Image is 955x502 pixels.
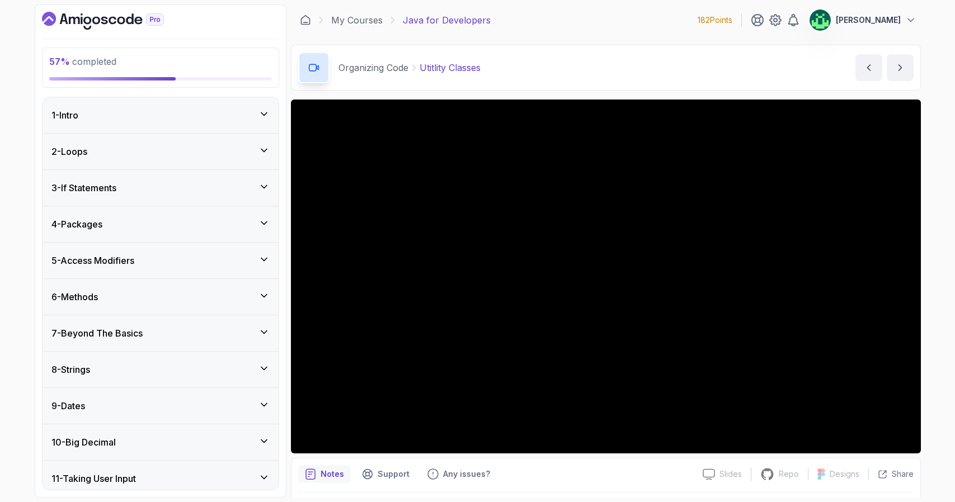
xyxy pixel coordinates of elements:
button: previous content [855,54,882,81]
h3: 3 - If Statements [51,181,116,195]
iframe: chat widget [908,457,944,491]
h3: 11 - Taking User Input [51,472,136,485]
h3: 8 - Strings [51,363,90,376]
p: Slides [719,468,742,480]
iframe: 8 - Utitlity Classes [291,100,921,453]
p: Utitlity Classes [420,61,481,74]
button: Feedback button [421,465,497,483]
h3: 9 - Dates [51,399,85,413]
a: Dashboard [300,15,311,26]
button: 2-Loops [43,134,279,169]
iframe: chat widget [742,256,944,452]
p: Repo [779,468,799,480]
button: 11-Taking User Input [43,461,279,496]
button: 8-Strings [43,352,279,387]
p: Any issues? [443,468,490,480]
h3: 1 - Intro [51,108,78,122]
p: [PERSON_NAME] [836,15,901,26]
button: 6-Methods [43,279,279,315]
button: user profile image[PERSON_NAME] [809,9,916,31]
p: Java for Developers [403,13,491,27]
h3: 4 - Packages [51,217,102,231]
h3: 10 - Big Decimal [51,435,116,449]
button: 1-Intro [43,97,279,133]
button: Share [868,468,914,480]
p: Share [892,468,914,480]
p: Notes [321,468,344,480]
p: Designs [830,468,859,480]
button: 10-Big Decimal [43,424,279,460]
button: 7-Beyond The Basics [43,315,279,351]
p: 182 Points [698,15,732,26]
img: user profile image [810,10,831,31]
button: 5-Access Modifiers [43,243,279,278]
a: My Courses [331,13,383,27]
h3: 5 - Access Modifiers [51,254,134,267]
span: 57 % [49,56,70,67]
p: Support [378,468,410,480]
span: completed [49,56,116,67]
button: next content [887,54,914,81]
h3: 7 - Beyond The Basics [51,326,143,340]
button: Support button [355,465,416,483]
h3: 6 - Methods [51,290,98,304]
button: 9-Dates [43,388,279,424]
button: 3-If Statements [43,170,279,206]
h3: 2 - Loops [51,145,87,158]
a: Dashboard [42,12,190,30]
button: notes button [298,465,351,483]
p: Organizing Code [338,61,408,74]
button: 4-Packages [43,206,279,242]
